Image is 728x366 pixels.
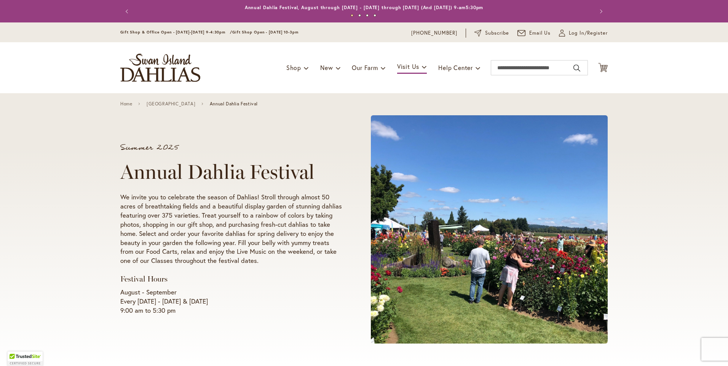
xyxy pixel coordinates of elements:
span: Visit Us [397,62,419,70]
span: Annual Dahlia Festival [210,101,258,107]
span: New [320,64,333,72]
a: Email Us [517,29,551,37]
h3: Festival Hours [120,274,342,284]
p: August - September Every [DATE] - [DATE] & [DATE] 9:00 am to 5:30 pm [120,288,342,315]
div: TrustedSite Certified [8,352,43,366]
a: Subscribe [474,29,509,37]
h1: Annual Dahlia Festival [120,161,342,183]
button: 3 of 4 [366,14,369,17]
button: 4 of 4 [374,14,376,17]
span: Subscribe [485,29,509,37]
a: Log In/Register [559,29,608,37]
span: Help Center [438,64,473,72]
a: Home [120,101,132,107]
span: Gift Shop Open - [DATE] 10-3pm [232,30,299,35]
button: Previous [120,4,136,19]
a: store logo [120,54,200,82]
span: Gift Shop & Office Open - [DATE]-[DATE] 9-4:30pm / [120,30,232,35]
p: Summer 2025 [120,144,342,151]
span: Log In/Register [569,29,608,37]
span: Our Farm [352,64,378,72]
a: [GEOGRAPHIC_DATA] [147,101,195,107]
button: 2 of 4 [358,14,361,17]
button: Next [592,4,608,19]
a: [PHONE_NUMBER] [411,29,457,37]
p: We invite you to celebrate the season of Dahlias! Stroll through almost 50 acres of breathtaking ... [120,193,342,266]
button: 1 of 4 [351,14,353,17]
span: Email Us [529,29,551,37]
span: Shop [286,64,301,72]
a: Annual Dahlia Festival, August through [DATE] - [DATE] through [DATE] (And [DATE]) 9-am5:30pm [245,5,484,10]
